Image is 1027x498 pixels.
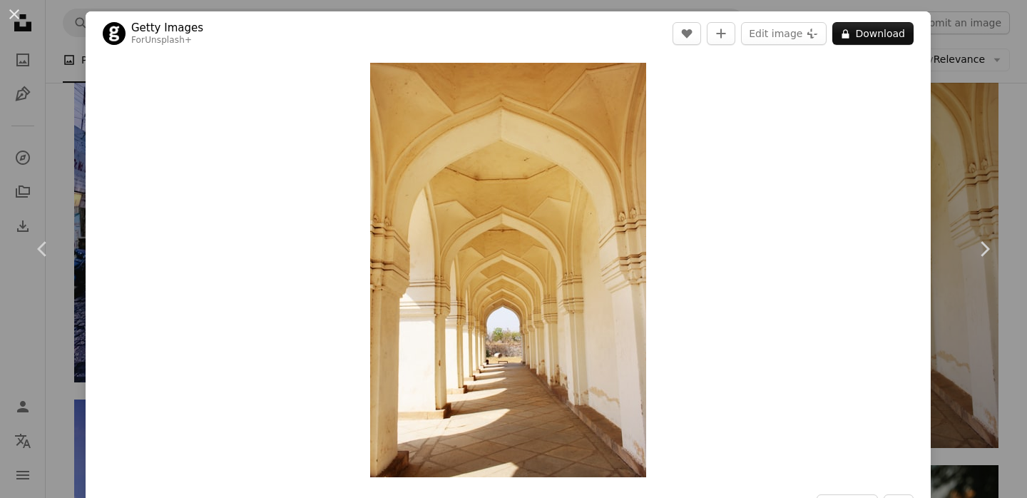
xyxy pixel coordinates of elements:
[941,181,1027,317] a: Next
[131,35,203,46] div: For
[707,22,735,45] button: Add to Collection
[370,63,646,477] button: Zoom in on this image
[370,63,646,477] img: a walkway lined with arches and pillars in a building
[145,35,192,45] a: Unsplash+
[832,22,914,45] button: Download
[741,22,827,45] button: Edit image
[131,21,203,35] a: Getty Images
[103,22,126,45] img: Go to Getty Images's profile
[673,22,701,45] button: Like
